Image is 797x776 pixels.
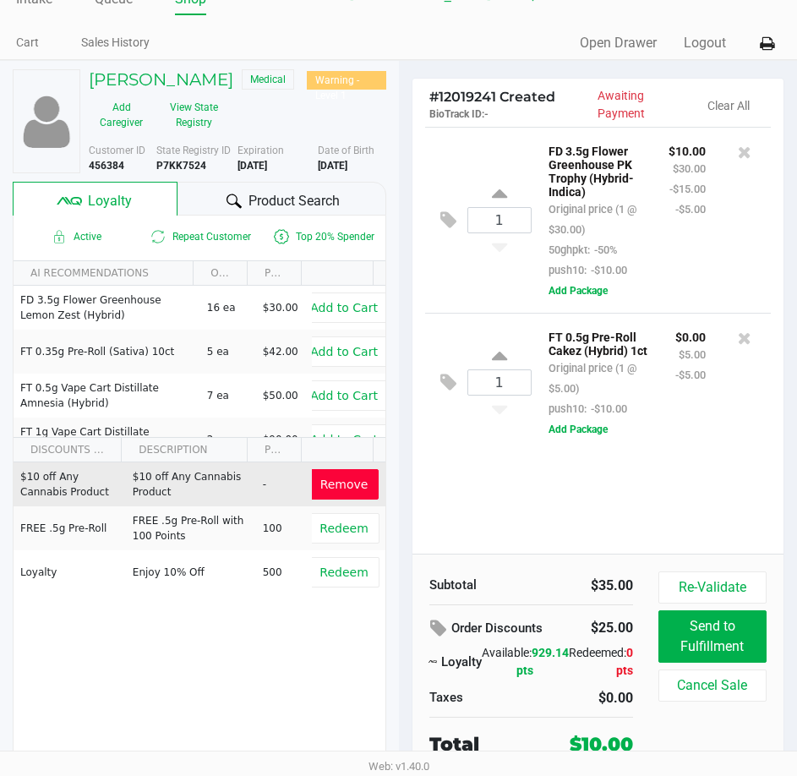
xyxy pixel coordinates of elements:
[319,522,368,535] span: Redeem
[14,261,385,437] div: Data table
[429,108,484,120] span: BioTrack ID:
[199,286,255,330] td: 16 ea
[310,301,378,314] span: Add to Cart
[247,438,301,462] th: POINTS
[429,730,544,758] div: Total
[679,348,706,361] small: $5.00
[549,243,617,256] small: 50ghpkt:
[549,140,643,199] p: FD 3.5g Flower Greenhouse PK Trophy (Hybrid-Indica)
[482,644,569,680] div: Available:
[549,422,608,437] button: Add Package
[154,94,225,136] button: View State Registry
[14,261,193,286] th: AI RECOMMENDATIONS
[310,345,378,358] span: Add to Cart
[658,571,767,604] button: Re-Validate
[237,160,267,172] b: [DATE]
[125,462,255,506] td: $10 off Any Cannabis Product
[14,227,138,247] span: Active
[156,145,231,156] span: State Registry ID
[255,506,311,550] td: 100
[318,160,347,172] b: [DATE]
[309,469,379,500] button: Remove
[263,434,298,445] span: $90.00
[89,94,154,136] button: Add Caregiver
[237,145,284,156] span: Expiration
[14,438,385,717] div: Data table
[14,330,199,374] td: FT 0.35g Pre-Roll (Sativa) 10ct
[581,614,632,642] div: $25.00
[429,576,519,595] div: Subtotal
[310,389,378,402] span: Add to Cart
[707,97,750,115] button: Clear All
[587,264,627,276] span: -$10.00
[549,203,636,236] small: Original price (1 @ $30.00)
[299,292,389,323] button: Add to Cart
[299,380,389,411] button: Add to Cart
[271,227,292,247] inline-svg: Is a top 20% spender
[319,566,368,579] span: Redeem
[248,191,340,211] span: Product Search
[89,160,124,172] b: 456384
[263,390,298,402] span: $50.00
[14,438,121,462] th: DISCOUNTS (3)
[299,424,389,455] button: Add to Cart
[590,243,617,256] span: -50%
[516,646,569,677] span: 929.14 pts
[543,576,633,596] div: $35.00
[673,162,706,175] small: $30.00
[14,418,199,462] td: FT 1g Vape Cart Distillate [PERSON_NAME] (Indica)
[310,433,378,446] span: Add to Cart
[49,227,69,247] inline-svg: Active loyalty member
[543,688,633,708] div: $0.00
[242,69,294,90] span: Medical
[320,478,368,491] span: Remove
[138,227,262,247] span: Repeat Customer
[484,108,489,120] span: -
[81,32,150,53] a: Sales History
[125,550,255,594] td: Enjoy 10% Off
[429,614,557,644] div: Order Discounts
[199,418,255,462] td: 2 ea
[263,302,298,314] span: $30.00
[261,227,385,247] span: Top 20% Spender
[570,730,633,758] div: $10.00
[669,183,706,195] small: -$15.00
[549,326,650,358] p: FT 0.5g Pre-Roll Cakez (Hybrid) 1ct
[429,653,482,672] div: Loyalty
[429,89,439,105] span: #
[658,610,767,663] button: Send to Fulfillment
[675,326,706,344] p: $0.00
[549,264,627,276] small: push10:
[675,203,706,216] small: -$5.00
[14,462,125,506] td: $10 off Any Cannabis Product
[121,438,247,462] th: DESCRIPTION
[307,71,386,90] div: Warning - Level 1
[16,32,39,53] a: Cart
[299,336,389,367] button: Add to Cart
[658,669,767,702] button: Cancel Sale
[549,283,608,298] button: Add Package
[14,374,199,418] td: FT 0.5g Vape Cart Distillate Amnesia (Hybrid)
[156,160,206,172] b: P7KK7524
[255,462,311,506] td: -
[569,644,633,680] div: Redeemed:
[88,191,132,211] span: Loyalty
[318,145,374,156] span: Date of Birth
[429,688,519,708] div: Taxes
[89,145,145,156] span: Customer ID
[580,33,657,53] button: Open Drawer
[89,69,233,90] h5: [PERSON_NAME]
[14,506,125,550] td: FREE .5g Pre-Roll
[684,33,726,53] button: Logout
[675,369,706,381] small: -$5.00
[199,374,255,418] td: 7 ea
[14,550,125,594] td: Loyalty
[193,261,247,286] th: ON HAND
[308,557,379,587] button: Redeem
[199,330,255,374] td: 5 ea
[549,362,636,395] small: Original price (1 @ $5.00)
[308,513,379,544] button: Redeem
[587,402,627,415] span: -$10.00
[549,402,627,415] small: push10:
[14,286,199,330] td: FD 3.5g Flower Greenhouse Lemon Zest (Hybrid)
